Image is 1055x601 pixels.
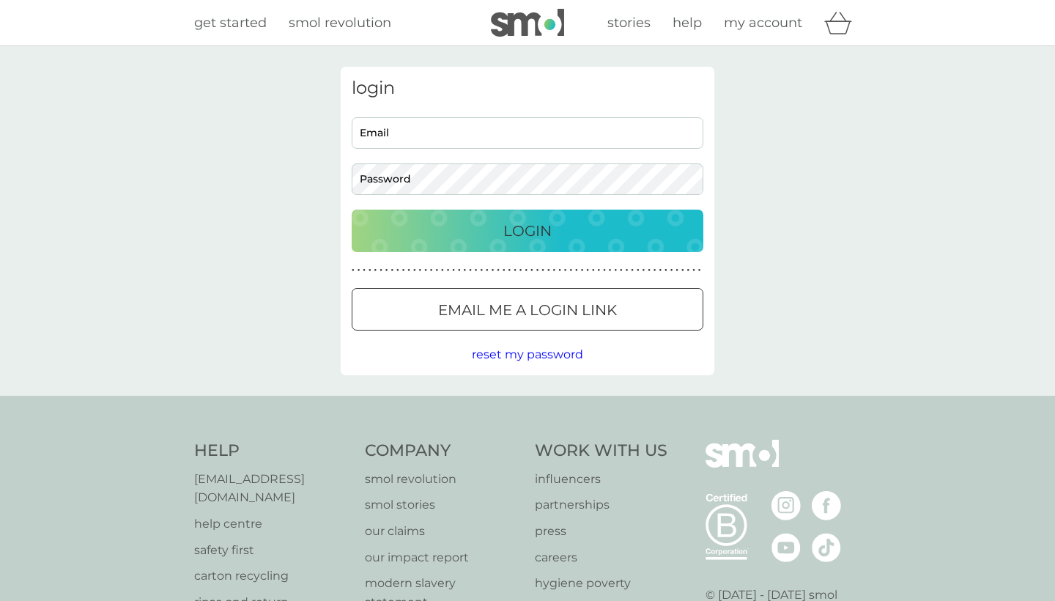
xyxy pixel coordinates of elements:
[659,267,662,274] p: ●
[637,267,640,274] p: ●
[413,267,416,274] p: ●
[771,533,801,562] img: visit the smol Youtube page
[385,267,388,274] p: ●
[358,267,360,274] p: ●
[654,267,656,274] p: ●
[194,567,350,586] a: carton recycling
[665,267,667,274] p: ●
[289,12,391,34] a: smol revolution
[581,267,584,274] p: ●
[380,267,382,274] p: ●
[535,522,667,541] p: press
[620,267,623,274] p: ●
[535,495,667,515] a: partnerships
[475,267,478,274] p: ●
[438,298,617,322] p: Email me a login link
[365,548,521,567] a: our impact report
[491,9,564,37] img: smol
[352,210,703,252] button: Login
[508,267,511,274] p: ●
[194,470,350,507] p: [EMAIL_ADDRESS][DOMAIN_NAME]
[396,267,399,274] p: ●
[365,495,521,515] a: smol stories
[289,15,391,31] span: smol revolution
[614,267,617,274] p: ●
[569,267,572,274] p: ●
[598,267,601,274] p: ●
[194,15,267,31] span: get started
[607,15,651,31] span: stories
[692,267,695,274] p: ●
[352,267,355,274] p: ●
[472,347,583,361] span: reset my password
[631,267,634,274] p: ●
[536,267,539,274] p: ●
[352,288,703,331] button: Email me a login link
[464,267,467,274] p: ●
[194,515,350,534] a: help centre
[824,8,861,37] div: basket
[497,267,500,274] p: ●
[419,267,422,274] p: ●
[643,267,645,274] p: ●
[609,267,612,274] p: ●
[519,267,522,274] p: ●
[535,574,667,593] a: hygiene poverty
[681,267,684,274] p: ●
[194,541,350,560] a: safety first
[194,12,267,34] a: get started
[441,267,444,274] p: ●
[724,15,802,31] span: my account
[424,267,427,274] p: ●
[458,267,461,274] p: ●
[374,267,377,274] p: ●
[592,267,595,274] p: ●
[435,267,438,274] p: ●
[812,491,841,520] img: visit the smol Facebook page
[469,267,472,274] p: ●
[194,440,350,462] h4: Help
[407,267,410,274] p: ●
[535,440,667,462] h4: Work With Us
[514,267,517,274] p: ●
[670,267,673,274] p: ●
[363,267,366,274] p: ●
[503,219,552,243] p: Login
[724,12,802,34] a: my account
[673,15,702,31] span: help
[607,12,651,34] a: stories
[812,533,841,562] img: visit the smol Tiktok page
[365,440,521,462] h4: Company
[535,470,667,489] a: influencers
[553,267,556,274] p: ●
[530,267,533,274] p: ●
[472,345,583,364] button: reset my password
[365,470,521,489] a: smol revolution
[486,267,489,274] p: ●
[541,267,544,274] p: ●
[675,267,678,274] p: ●
[402,267,405,274] p: ●
[698,267,701,274] p: ●
[626,267,629,274] p: ●
[575,267,578,274] p: ●
[564,267,567,274] p: ●
[365,522,521,541] a: our claims
[535,548,667,567] a: careers
[492,267,495,274] p: ●
[430,267,433,274] p: ●
[447,267,450,274] p: ●
[452,267,455,274] p: ●
[503,267,506,274] p: ●
[771,491,801,520] img: visit the smol Instagram page
[706,440,779,490] img: smol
